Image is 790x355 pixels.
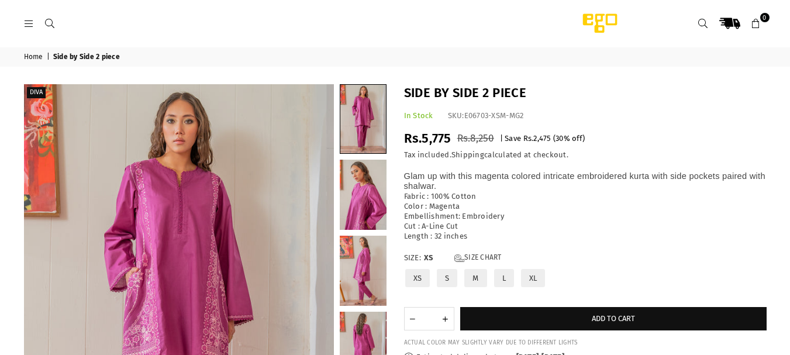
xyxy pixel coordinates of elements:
span: 30 [556,134,564,143]
a: Search [40,19,61,27]
label: Size: [404,253,767,263]
a: Size Chart [454,253,502,263]
a: 0 [746,13,767,34]
span: XS [424,253,447,263]
span: In Stock [404,111,433,120]
a: Search [693,13,714,34]
span: Side by Side 2 piece [53,53,122,62]
span: | [500,134,503,143]
div: Tax included. calculated at checkout. [404,150,767,160]
label: L [493,268,515,288]
nav: breadcrumbs [15,47,775,67]
a: Menu [19,19,40,27]
div: ACTUAL COLOR MAY SLIGHTLY VARY DUE TO DIFFERENT LIGHTS [404,339,767,347]
a: Home [24,53,45,62]
p: Fabric : 100% Cotton Color : Magenta Embellishment: Embroidery Cut : A-Line Cut Length : 32 inches [404,172,767,241]
a: Shipping [451,150,484,160]
span: 0 [760,13,770,22]
label: M [463,268,488,288]
span: Add to cart [592,314,635,323]
label: XS [404,268,432,288]
span: Rs.2,475 [523,134,551,143]
span: Rs.5,775 [404,130,451,146]
label: Diva [27,87,46,98]
div: SKU: [448,111,524,121]
span: Glam up with this magenta colored intricate embroidered kurta with side pockets paired with shalwar. [404,171,765,191]
button: Add to cart [460,307,767,330]
label: XL [520,268,547,288]
span: Rs.8,250 [457,132,494,144]
span: ( % off) [553,134,585,143]
h1: Side by Side 2 piece [404,84,767,102]
label: S [436,268,458,288]
span: | [47,53,51,62]
quantity-input: Quantity [404,307,454,330]
img: Ego [550,12,650,35]
span: E06703-XSM-MG2 [464,111,524,120]
span: Save [505,134,521,143]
